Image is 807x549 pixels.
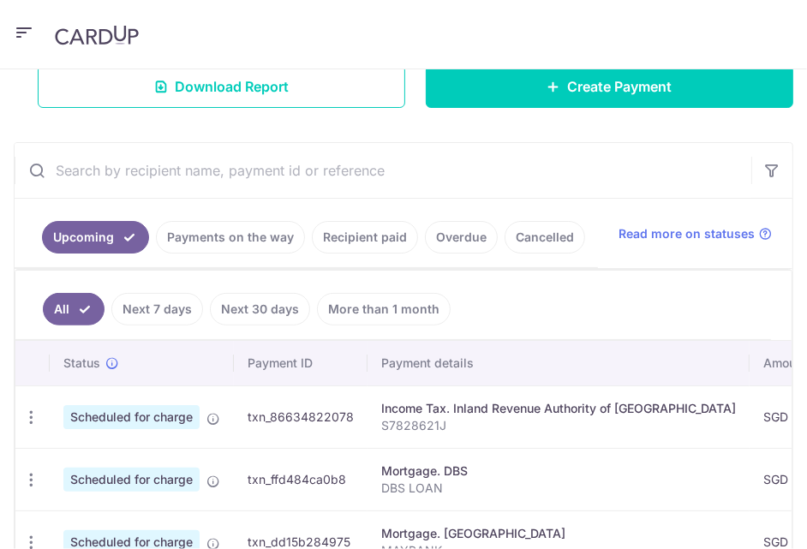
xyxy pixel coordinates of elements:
[15,143,751,198] input: Search by recipient name, payment id or reference
[43,293,105,325] a: All
[381,400,736,417] div: Income Tax. Inland Revenue Authority of [GEOGRAPHIC_DATA]
[381,525,736,542] div: Mortgage. [GEOGRAPHIC_DATA]
[234,448,368,510] td: txn_ffd484ca0b8
[381,480,736,497] p: DBS LOAN
[42,221,149,254] a: Upcoming
[63,355,100,372] span: Status
[425,221,498,254] a: Overdue
[568,76,672,97] span: Create Payment
[234,385,368,448] td: txn_86634822078
[381,462,736,480] div: Mortgage. DBS
[38,65,405,108] a: Download Report
[111,293,203,325] a: Next 7 days
[381,417,736,434] p: S7828621J
[619,225,772,242] a: Read more on statuses
[156,221,305,254] a: Payments on the way
[55,25,139,45] img: CardUp
[619,225,755,242] span: Read more on statuses
[426,65,793,108] a: Create Payment
[210,293,310,325] a: Next 30 days
[234,341,368,385] th: Payment ID
[505,221,585,254] a: Cancelled
[63,405,200,429] span: Scheduled for charge
[63,468,200,492] span: Scheduled for charge
[312,221,418,254] a: Recipient paid
[763,355,807,372] span: Amount
[368,341,750,385] th: Payment details
[175,76,289,97] span: Download Report
[317,293,451,325] a: More than 1 month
